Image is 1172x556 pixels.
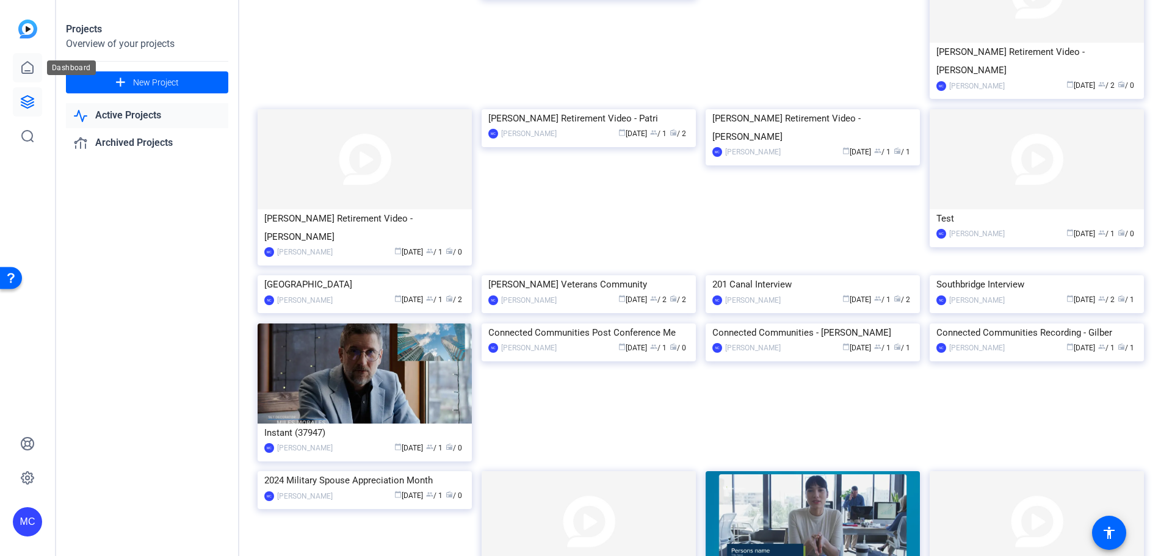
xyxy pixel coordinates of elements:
span: / 0 [446,444,462,452]
div: [PERSON_NAME] [725,294,781,306]
span: / 1 [650,129,667,138]
div: 2024 Military Spouse Appreciation Month [264,471,465,489]
span: / 1 [894,344,910,352]
span: group [1098,295,1105,302]
a: Archived Projects [66,131,228,156]
div: [PERSON_NAME] [277,490,333,502]
span: / 2 [650,295,667,304]
span: / 0 [670,344,686,352]
span: New Project [133,76,179,89]
span: group [650,295,657,302]
span: radio [1118,343,1125,350]
span: radio [894,295,901,302]
span: calendar_today [842,295,850,302]
span: / 2 [1098,81,1115,90]
span: group [426,295,433,302]
div: [PERSON_NAME] [501,128,557,140]
span: radio [446,295,453,302]
span: [DATE] [394,491,423,500]
div: Projects [66,22,228,37]
div: NC [488,343,498,353]
span: group [650,343,657,350]
span: [DATE] [842,148,871,156]
mat-icon: add [113,75,128,90]
span: radio [1118,229,1125,236]
span: [DATE] [842,344,871,352]
span: radio [446,491,453,498]
span: [DATE] [394,444,423,452]
span: group [1098,81,1105,88]
span: group [1098,343,1105,350]
span: calendar_today [1066,295,1074,302]
div: [PERSON_NAME] [277,442,333,454]
div: [PERSON_NAME] Retirement Video - [PERSON_NAME] [712,109,913,146]
span: calendar_today [842,343,850,350]
span: calendar_today [618,129,626,136]
span: calendar_today [394,491,402,498]
span: [DATE] [618,129,647,138]
div: NC [712,343,722,353]
span: / 1 [874,344,891,352]
div: 201 Canal Interview [712,275,913,294]
span: calendar_today [1066,229,1074,236]
div: [PERSON_NAME] [277,246,333,258]
div: [PERSON_NAME] Retirement Video - [PERSON_NAME] [936,43,1137,79]
div: Dashboard [47,60,96,75]
span: group [650,129,657,136]
span: [DATE] [842,295,871,304]
span: radio [1118,295,1125,302]
div: MC [264,247,274,257]
span: radio [446,247,453,255]
span: radio [670,129,677,136]
div: Connected Communities - [PERSON_NAME] [712,323,913,342]
div: [PERSON_NAME] [725,146,781,158]
span: radio [894,147,901,154]
span: / 1 [874,295,891,304]
div: MC [264,491,274,501]
span: calendar_today [1066,81,1074,88]
div: NC [712,295,722,305]
span: group [426,247,433,255]
span: / 2 [1098,295,1115,304]
div: Overview of your projects [66,37,228,51]
div: [PERSON_NAME] Veterans Community [488,275,689,294]
span: group [426,443,433,450]
div: [PERSON_NAME] [949,80,1005,92]
div: NC [264,295,274,305]
div: NC [936,295,946,305]
a: Active Projects [66,103,228,128]
span: / 1 [1118,344,1134,352]
span: / 1 [894,148,910,156]
span: radio [670,343,677,350]
div: MC [936,229,946,239]
span: / 1 [426,295,443,304]
span: [DATE] [1066,229,1095,238]
div: NC [488,295,498,305]
div: [PERSON_NAME] [949,228,1005,240]
div: MC [13,507,42,536]
span: / 2 [446,295,462,304]
span: calendar_today [394,247,402,255]
div: [PERSON_NAME] [501,342,557,354]
span: calendar_today [394,443,402,450]
div: [PERSON_NAME] [949,294,1005,306]
span: [DATE] [394,295,423,304]
span: / 1 [1118,295,1134,304]
div: [GEOGRAPHIC_DATA] [264,275,465,294]
div: Instant (37947) [264,424,465,442]
span: radio [1118,81,1125,88]
div: MC [264,443,274,453]
span: group [874,147,881,154]
span: / 2 [894,295,910,304]
div: [PERSON_NAME] [949,342,1005,354]
span: group [874,343,881,350]
span: group [1098,229,1105,236]
div: [PERSON_NAME] [725,342,781,354]
span: / 1 [874,148,891,156]
span: / 1 [426,444,443,452]
span: [DATE] [618,344,647,352]
span: calendar_today [394,295,402,302]
div: Southbridge Interview [936,275,1137,294]
div: [PERSON_NAME] [501,294,557,306]
div: NC [936,343,946,353]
